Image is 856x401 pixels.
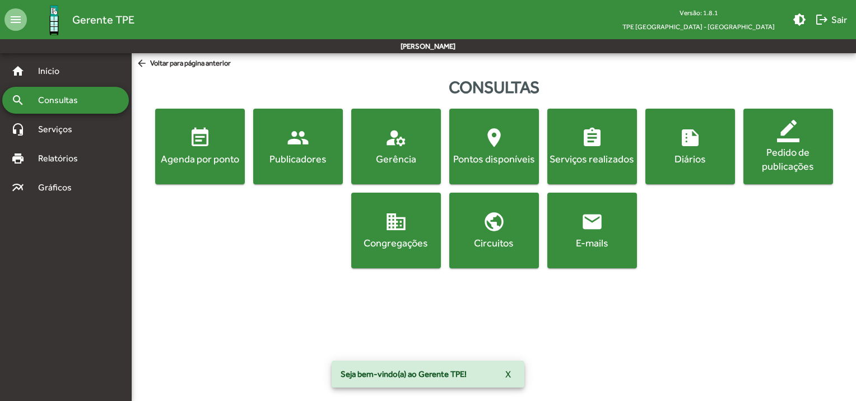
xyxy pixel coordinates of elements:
button: Gerência [351,109,441,184]
button: Sair [811,10,852,30]
span: Gerente TPE [72,11,134,29]
mat-icon: people [287,127,309,149]
button: Pontos disponíveis [449,109,539,184]
mat-icon: home [11,64,25,78]
mat-icon: email [581,211,603,233]
button: E-mails [547,193,637,268]
div: Congregações [353,236,439,250]
span: Sair [815,10,847,30]
div: Serviços realizados [550,152,635,166]
mat-icon: summarize [679,127,701,149]
span: Início [31,64,76,78]
button: Publicadores [253,109,343,184]
mat-icon: domain [385,211,407,233]
span: Voltar para página anterior [136,58,231,70]
button: Agenda por ponto [155,109,245,184]
mat-icon: arrow_back [136,58,150,70]
button: Serviços realizados [547,109,637,184]
mat-icon: logout [815,13,829,26]
mat-icon: assignment [581,127,603,149]
div: Agenda por ponto [157,152,243,166]
span: Relatórios [31,152,92,165]
div: Gerência [353,152,439,166]
button: Diários [645,109,735,184]
mat-icon: manage_accounts [385,127,407,149]
span: TPE [GEOGRAPHIC_DATA] - [GEOGRAPHIC_DATA] [613,20,784,34]
mat-icon: event_note [189,127,211,149]
span: Serviços [31,123,87,136]
div: Diários [648,152,733,166]
button: Pedido de publicações [743,109,833,184]
div: Publicadores [255,152,341,166]
mat-icon: search [11,94,25,107]
div: Versão: 1.8.1 [613,6,784,20]
button: Circuitos [449,193,539,268]
a: Gerente TPE [27,2,134,38]
mat-icon: print [11,152,25,165]
mat-icon: headset_mic [11,123,25,136]
div: Circuitos [452,236,537,250]
mat-icon: location_on [483,127,505,149]
mat-icon: menu [4,8,27,31]
mat-icon: public [483,211,505,233]
div: Pedido de publicações [746,145,831,173]
span: Seja bem-vindo(a) ao Gerente TPE! [341,369,467,380]
mat-icon: border_color [777,120,799,142]
span: Gráficos [31,181,87,194]
div: Consultas [132,74,856,100]
button: X [496,364,520,384]
span: Consultas [31,94,92,107]
div: Pontos disponíveis [452,152,537,166]
img: Logo [36,2,72,38]
mat-icon: brightness_medium [793,13,806,26]
mat-icon: multiline_chart [11,181,25,194]
span: X [505,364,511,384]
button: Congregações [351,193,441,268]
div: E-mails [550,236,635,250]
